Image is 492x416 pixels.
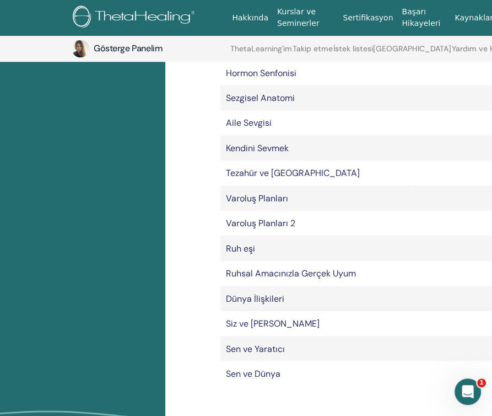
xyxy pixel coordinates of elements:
a: ThetaLearning'im [230,44,292,62]
font: Ruhsal Amacınızla Gerçek Uyum [226,268,356,279]
font: İstek listesi [333,44,373,54]
font: Siz ve [PERSON_NAME] [226,318,320,329]
font: Sen ve Dünya [226,368,280,380]
a: Hakkında [228,8,273,28]
font: Kurslar ve Seminerler [277,7,320,28]
font: 1 [479,379,484,386]
a: İstek listesi [333,44,373,62]
font: Başarı Hikayeleri [402,7,440,28]
a: Başarı Hikayeleri [397,2,450,34]
iframe: Intercom canlı sohbet [455,378,481,405]
font: Varoluş Planları 2 [226,217,295,229]
a: Kurslar ve Seminerler [273,2,339,34]
font: Sertifikasyon [343,13,393,22]
img: default.jpg [72,40,89,57]
font: Hakkında [232,13,268,22]
font: Gösterge Panelim [94,42,163,54]
font: Ruh eşi [226,243,255,254]
a: [GEOGRAPHIC_DATA] [373,44,451,62]
font: Sezgisel Anatomi [226,92,295,104]
font: Dünya İlişkileri [226,293,284,305]
font: Takip etme [293,44,333,54]
font: Kendini Sevmek [226,142,289,154]
img: logo.png [73,6,199,30]
a: Sertifikasyon [338,8,397,28]
font: Tezahür ve [GEOGRAPHIC_DATA] [226,167,360,179]
font: Varoluş Planları [226,193,288,204]
font: Sen ve Yaratıcı [226,343,285,354]
font: Aile Sevgisi [226,117,272,129]
font: [GEOGRAPHIC_DATA] [373,44,451,54]
font: Hormon Senfonisi [226,67,296,78]
font: ThetaLearning'im [230,44,292,54]
a: Takip etme [293,44,333,62]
